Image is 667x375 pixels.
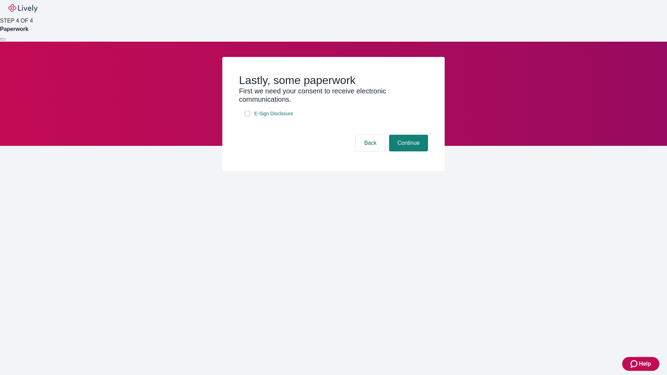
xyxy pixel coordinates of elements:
span: E-Sign Disclosure [254,110,293,117]
a: e-sign disclosure document [253,109,294,118]
span: Help [639,360,651,368]
button: Zendesk support iconHelp [622,357,659,371]
svg: Zendesk support icon [631,360,639,368]
h2: Lastly, some paperwork [239,74,428,87]
button: Continue [389,135,428,151]
button: Back [356,135,385,151]
h3: First we need your consent to receive electronic communications. [239,87,428,103]
img: Lively [8,4,38,12]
